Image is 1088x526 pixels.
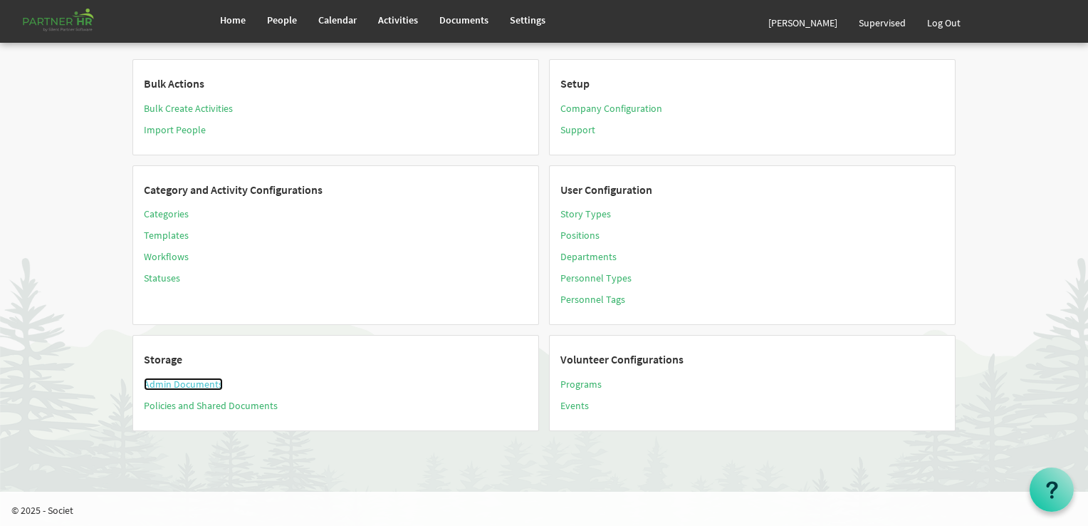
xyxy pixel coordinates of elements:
[560,293,625,306] a: Personnel Tags
[144,102,233,115] a: Bulk Create Activities
[560,250,617,263] a: Departments
[144,354,528,366] h3: Storage
[560,354,944,366] h3: Volunteer Configurations
[848,3,916,43] a: Supervised
[144,123,206,136] a: Import People
[378,14,418,26] span: Activities
[318,14,357,26] span: Calendar
[560,229,600,242] a: Positions
[220,14,246,26] span: Home
[267,14,297,26] span: People
[11,503,1088,517] p: © 2025 - Societ
[510,14,545,26] span: Settings
[916,3,971,43] a: Log Out
[144,207,189,220] a: Categories
[144,378,223,391] a: Admin Documents
[560,207,611,220] a: Story Types
[560,272,632,284] a: Personnel Types
[758,3,848,43] a: [PERSON_NAME]
[560,184,944,197] h3: User Configuration
[560,102,662,115] a: Company Configuration
[144,399,278,412] a: Policies and Shared Documents
[560,378,602,391] a: Programs
[859,16,906,29] span: Supervised
[560,123,595,136] a: Support
[144,250,189,263] a: Workflows
[144,184,528,197] h3: Category and Activity Configurations
[560,78,944,91] h3: Setup
[560,399,589,412] a: Events
[144,272,180,284] a: Statuses
[144,78,528,91] h3: Bulk Actions
[144,229,189,242] a: Templates
[439,14,488,26] span: Documents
